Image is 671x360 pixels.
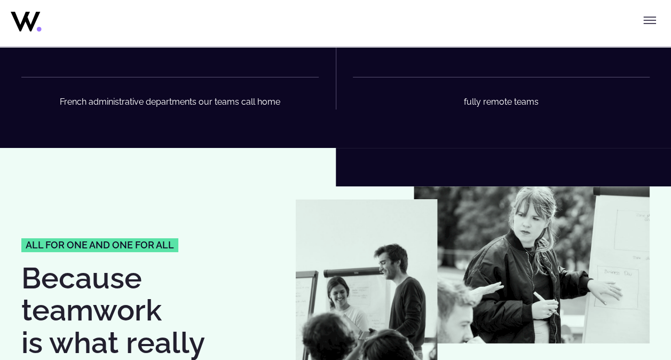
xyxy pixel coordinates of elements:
[601,289,656,345] iframe: Chatbot
[26,240,174,250] span: All for one and one for all
[639,10,660,31] button: Toggle menu
[414,186,650,343] img: Whozzies-workshop
[353,77,650,109] figcaption: fully remote teams
[21,77,319,109] figcaption: French administrative departments our teams call home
